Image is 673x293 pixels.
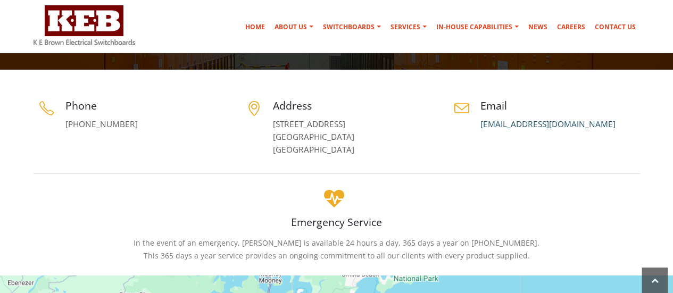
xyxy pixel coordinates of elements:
a: Careers [553,16,589,38]
h4: Emergency Service [34,215,640,229]
a: About Us [270,16,318,38]
a: [EMAIL_ADDRESS][DOMAIN_NAME] [480,119,616,130]
a: Contact Us [591,16,640,38]
a: News [524,16,552,38]
a: Services [386,16,431,38]
a: In-house Capabilities [432,16,523,38]
a: [STREET_ADDRESS][GEOGRAPHIC_DATA][GEOGRAPHIC_DATA] [273,119,354,155]
h4: Address [273,98,433,113]
h4: Email [480,98,640,113]
img: K E Brown Electrical Switchboards [34,5,135,45]
a: Home [241,16,269,38]
p: In the event of an emergency, [PERSON_NAME] is available 24 hours a day, 365 days a year on [PHON... [34,237,640,262]
h4: Phone [65,98,225,113]
a: Switchboards [319,16,385,38]
a: [PHONE_NUMBER] [65,119,138,130]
